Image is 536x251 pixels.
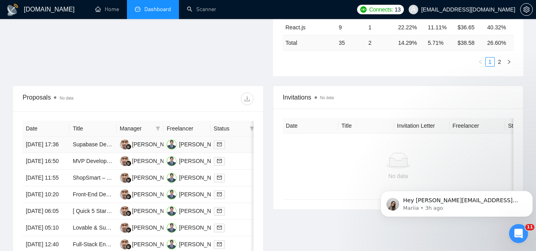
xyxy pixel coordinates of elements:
[504,57,514,67] li: Next Page
[23,220,69,236] td: [DATE] 05:10
[117,121,163,136] th: Manager
[485,57,495,67] li: 1
[179,223,272,232] div: [PERSON_NAME] [PERSON_NAME]
[167,241,272,247] a: MA[PERSON_NAME] [PERSON_NAME]
[241,92,254,105] button: download
[95,6,119,13] a: homeHome
[126,244,131,249] img: gigradar-bm.png
[126,227,131,233] img: gigradar-bm.png
[283,118,338,134] th: Date
[495,57,504,67] li: 2
[454,35,484,50] td: $ 38.58
[248,123,256,134] span: filter
[282,35,336,50] td: Total
[6,4,19,16] img: logo
[217,192,222,197] span: mail
[167,190,177,199] img: MA
[504,57,514,67] button: right
[120,240,130,249] img: AI
[286,24,306,31] a: React.js
[509,224,528,243] iframe: Intercom live chat
[217,242,222,247] span: mail
[283,92,514,102] span: Invitations
[120,190,130,199] img: AI
[241,96,253,102] span: download
[217,142,222,147] span: mail
[365,19,395,35] td: 1
[120,207,178,214] a: AI[PERSON_NAME]
[520,6,533,13] a: setting
[23,121,69,136] th: Date
[179,240,272,249] div: [PERSON_NAME] [PERSON_NAME]
[73,191,284,197] a: Front-End Developer (Shopify / Ecommerce) – 1-Week Sprint, Pixel-Perfect from PSD
[120,124,152,133] span: Manager
[320,96,334,100] span: No data
[73,174,237,181] a: ShopSmart – AI-Powered E-Commerce Backend (API + Database)
[132,140,178,149] div: [PERSON_NAME]
[69,170,116,186] td: ShopSmart – AI-Powered E-Commerce Backend (API + Database)
[120,140,130,149] img: AI
[120,174,178,180] a: AI[PERSON_NAME]
[126,194,131,199] img: gigradar-bm.png
[454,19,484,35] td: $36.65
[167,240,177,249] img: MA
[450,118,505,134] th: Freelancer
[154,123,162,134] span: filter
[411,7,416,12] span: user
[425,19,454,35] td: 11.11%
[476,57,485,67] li: Previous Page
[167,174,272,180] a: MA[PERSON_NAME] [PERSON_NAME]
[126,144,131,149] img: gigradar-bm.png
[187,6,216,13] a: searchScanner
[338,118,394,134] th: Title
[23,92,138,105] div: Proposals
[394,118,450,134] th: Invitation Letter
[525,224,534,230] span: 11
[365,35,395,50] td: 2
[126,211,131,216] img: gigradar-bm.png
[69,121,116,136] th: Title
[217,225,222,230] span: mail
[69,186,116,203] td: Front-End Developer (Shopify / Ecommerce) – 1-Week Sprint, Pixel-Perfect from PSD
[507,59,511,64] span: right
[167,224,272,230] a: MA[PERSON_NAME] [PERSON_NAME]
[120,156,130,166] img: AI
[120,224,178,230] a: AI[PERSON_NAME]
[126,161,131,166] img: gigradar-bm.png
[73,208,165,214] a: [ Quick 5 Star ] React Flow Developer
[156,126,160,131] span: filter
[120,223,130,233] img: AI
[167,157,272,164] a: MA[PERSON_NAME] [PERSON_NAME]
[425,35,454,50] td: 5.71 %
[495,57,504,66] a: 2
[179,190,272,199] div: [PERSON_NAME] [PERSON_NAME]
[369,5,393,14] span: Connects:
[360,6,367,13] img: upwork-logo.png
[144,6,171,13] span: Dashboard
[120,241,178,247] a: AI[PERSON_NAME]
[69,220,116,236] td: Lovable & SupaBase for AI Chatbot using Node.Js
[132,190,178,199] div: [PERSON_NAME]
[476,57,485,67] button: left
[217,175,222,180] span: mail
[214,124,246,133] span: Status
[486,57,494,66] a: 1
[23,186,69,203] td: [DATE] 10:20
[167,156,177,166] img: MA
[135,6,140,12] span: dashboard
[336,19,365,35] td: 9
[395,5,401,14] span: 13
[23,136,69,153] td: [DATE] 17:36
[484,35,514,50] td: 26.60 %
[120,191,178,197] a: AI[PERSON_NAME]
[289,172,507,180] div: No data
[132,157,178,165] div: [PERSON_NAME]
[69,153,116,170] td: MVP Development for Real-Time Speech Analysis App
[163,121,210,136] th: Freelancer
[132,240,178,249] div: [PERSON_NAME]
[60,96,73,100] span: No data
